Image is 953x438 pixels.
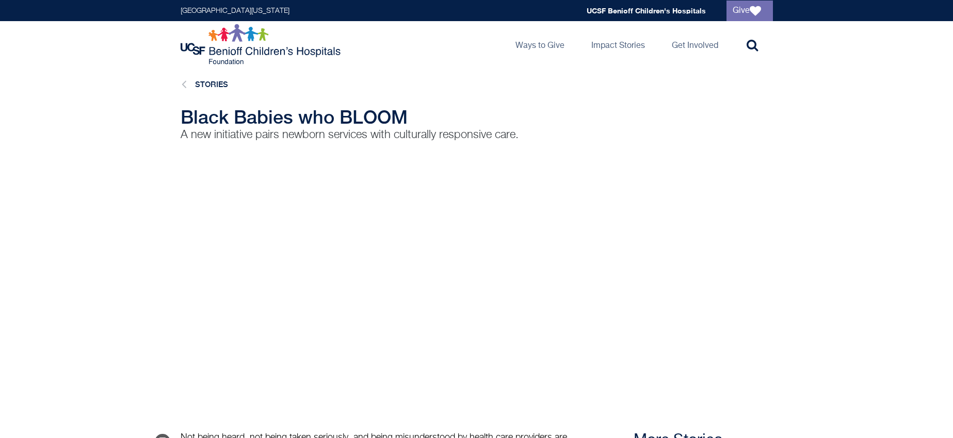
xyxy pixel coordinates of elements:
[583,21,653,68] a: Impact Stories
[181,7,289,14] a: [GEOGRAPHIC_DATA][US_STATE]
[181,127,578,143] p: A new initiative pairs newborn services with culturally responsive care.
[507,21,573,68] a: Ways to Give
[181,106,408,128] span: Black Babies who BLOOM
[726,1,773,21] a: Give
[195,80,228,89] a: Stories
[664,21,726,68] a: Get Involved
[181,24,343,65] img: Logo for UCSF Benioff Children's Hospitals Foundation
[587,6,706,15] a: UCSF Benioff Children's Hospitals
